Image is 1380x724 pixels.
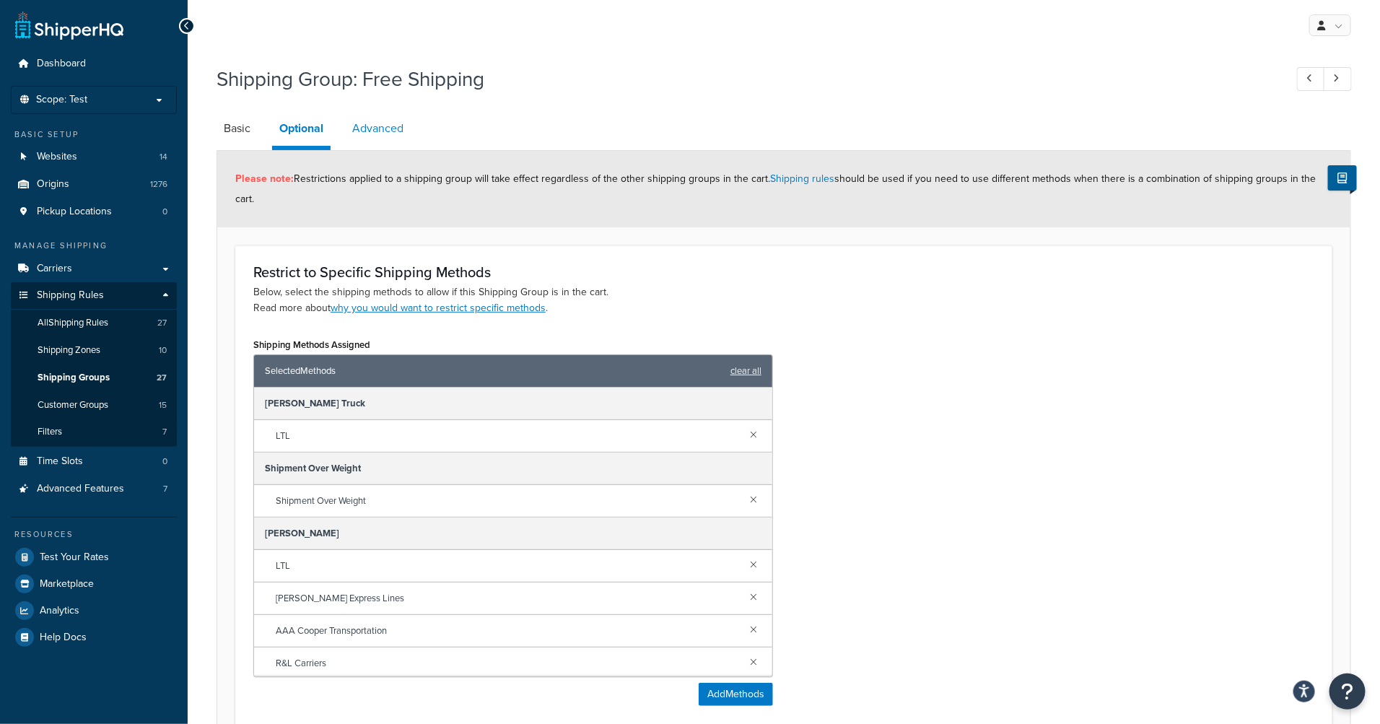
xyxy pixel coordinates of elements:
span: 1276 [150,178,167,191]
a: Optional [272,111,331,150]
span: Pickup Locations [37,206,112,218]
a: clear all [730,361,761,381]
a: Filters7 [11,419,177,445]
div: Resources [11,528,177,541]
h1: Shipping Group: Free Shipping [217,65,1270,93]
span: Shipping Groups [38,372,110,384]
a: Shipping rules [770,171,834,186]
li: Websites [11,144,177,170]
div: [PERSON_NAME] [254,518,772,550]
li: Shipping Rules [11,282,177,447]
li: Customer Groups [11,392,177,419]
span: 15 [159,399,167,411]
button: Show Help Docs [1328,165,1357,191]
span: Websites [37,151,77,163]
span: 0 [162,206,167,218]
li: Shipping Zones [11,337,177,364]
span: [PERSON_NAME] Express Lines [276,588,738,609]
a: Origins1276 [11,171,177,198]
a: Analytics [11,598,177,624]
span: Shipment Over Weight [276,491,738,511]
a: Customer Groups15 [11,392,177,419]
a: Help Docs [11,624,177,650]
div: Shipment Over Weight [254,453,772,485]
a: Time Slots0 [11,448,177,475]
span: 10 [159,344,167,357]
button: AddMethods [699,683,773,706]
span: Shipping Zones [38,344,100,357]
span: LTL [276,426,738,446]
div: [PERSON_NAME] Truck [254,388,772,420]
a: Basic [217,111,258,146]
a: Pickup Locations0 [11,199,177,225]
h3: Restrict to Specific Shipping Methods [253,264,1314,280]
li: Origins [11,171,177,198]
span: Customer Groups [38,399,108,411]
span: Time Slots [37,455,83,468]
span: AAA Cooper Transportation [276,621,738,641]
li: Pickup Locations [11,199,177,225]
a: Marketplace [11,571,177,597]
span: Help Docs [40,632,87,644]
span: Analytics [40,605,79,617]
span: Advanced Features [37,483,124,495]
span: Test Your Rates [40,551,109,564]
span: R&L Carriers [276,653,738,673]
a: Shipping Zones10 [11,337,177,364]
li: Filters [11,419,177,445]
span: Carriers [37,263,72,275]
span: Dashboard [37,58,86,70]
strong: Please note: [235,171,294,186]
span: Scope: Test [36,94,87,106]
span: Restrictions applied to a shipping group will take effect regardless of the other shipping groups... [235,171,1316,206]
a: Dashboard [11,51,177,77]
a: Websites14 [11,144,177,170]
a: Carriers [11,256,177,282]
div: Manage Shipping [11,240,177,252]
span: Selected Methods [265,361,723,381]
a: why you would want to restrict specific methods [331,300,546,315]
div: Basic Setup [11,128,177,141]
label: Shipping Methods Assigned [253,339,370,350]
span: 0 [162,455,167,468]
span: 27 [157,372,167,384]
a: Previous Record [1297,67,1325,91]
a: Next Record [1324,67,1352,91]
span: Shipping Rules [37,289,104,302]
button: Open Resource Center [1329,673,1366,710]
span: 27 [157,317,167,329]
span: 14 [160,151,167,163]
span: 7 [162,426,167,438]
span: Marketplace [40,578,94,590]
p: Below, select the shipping methods to allow if this Shipping Group is in the cart. Read more about . [253,284,1314,316]
a: Test Your Rates [11,544,177,570]
span: Filters [38,426,62,438]
a: AllShipping Rules27 [11,310,177,336]
li: Advanced Features [11,476,177,502]
li: Shipping Groups [11,365,177,391]
a: Shipping Groups27 [11,365,177,391]
a: Shipping Rules [11,282,177,309]
li: Time Slots [11,448,177,475]
span: Origins [37,178,69,191]
span: All Shipping Rules [38,317,108,329]
span: 7 [163,483,167,495]
span: LTL [276,556,738,576]
a: Advanced Features7 [11,476,177,502]
a: Advanced [345,111,411,146]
